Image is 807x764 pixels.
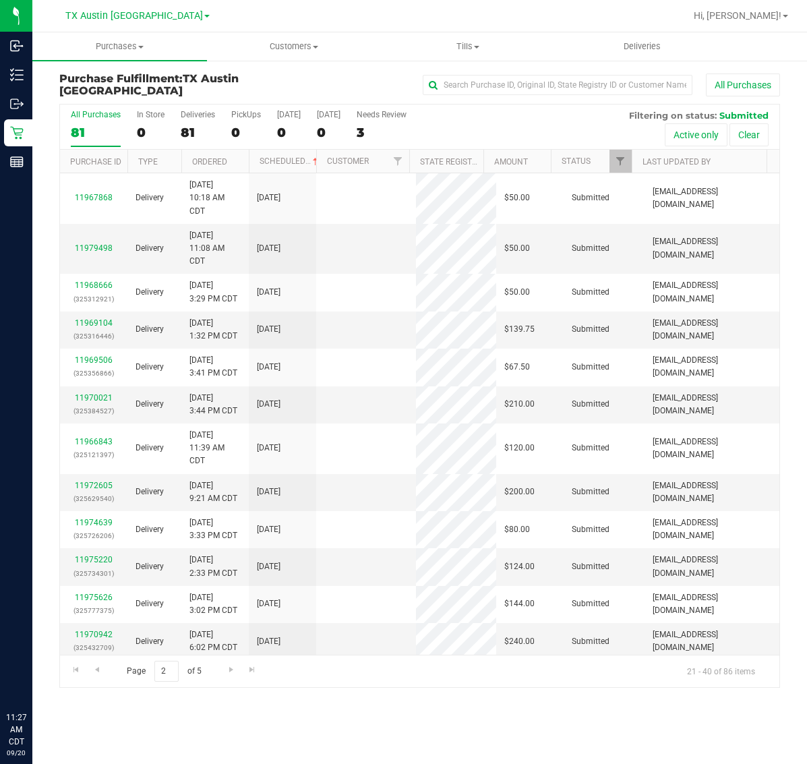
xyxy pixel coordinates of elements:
[189,429,241,468] span: [DATE] 11:39 AM CDT
[231,125,261,140] div: 0
[68,641,119,654] p: (325432709)
[189,354,237,380] span: [DATE] 3:41 PM CDT
[572,398,609,411] span: Submitted
[653,554,771,579] span: [EMAIL_ADDRESS][DOMAIN_NAME]
[68,529,119,542] p: (325726206)
[208,40,381,53] span: Customers
[257,286,280,299] span: [DATE]
[68,492,119,505] p: (325629540)
[653,185,771,211] span: [EMAIL_ADDRESS][DOMAIN_NAME]
[504,192,530,204] span: $50.00
[653,392,771,417] span: [EMAIL_ADDRESS][DOMAIN_NAME]
[75,281,113,290] a: 11968666
[381,32,556,61] a: Tills
[189,229,241,268] span: [DATE] 11:08 AM CDT
[136,597,164,610] span: Delivery
[504,286,530,299] span: $50.00
[572,361,609,374] span: Submitted
[572,635,609,648] span: Submitted
[6,711,26,748] p: 11:27 AM CDT
[317,125,340,140] div: 0
[357,110,407,119] div: Needs Review
[257,486,280,498] span: [DATE]
[221,661,241,679] a: Go to the next page
[181,125,215,140] div: 81
[137,125,165,140] div: 0
[207,32,382,61] a: Customers
[68,367,119,380] p: (325356866)
[68,330,119,343] p: (325316446)
[257,398,280,411] span: [DATE]
[653,354,771,380] span: [EMAIL_ADDRESS][DOMAIN_NAME]
[729,123,769,146] button: Clear
[32,40,207,53] span: Purchases
[653,235,771,261] span: [EMAIL_ADDRESS][DOMAIN_NAME]
[68,293,119,305] p: (325312921)
[327,156,369,166] a: Customer
[10,155,24,169] inline-svg: Reports
[10,68,24,82] inline-svg: Inventory
[357,125,407,140] div: 3
[257,560,280,573] span: [DATE]
[572,486,609,498] span: Submitted
[68,604,119,617] p: (325777375)
[257,442,280,454] span: [DATE]
[556,32,730,61] a: Deliveries
[189,392,237,417] span: [DATE] 3:44 PM CDT
[136,286,164,299] span: Delivery
[504,560,535,573] span: $124.00
[277,110,301,119] div: [DATE]
[382,40,555,53] span: Tills
[572,523,609,536] span: Submitted
[10,39,24,53] inline-svg: Inbound
[277,125,301,140] div: 0
[115,661,212,682] span: Page of 5
[189,554,237,579] span: [DATE] 2:33 PM CDT
[75,243,113,253] a: 11979498
[572,597,609,610] span: Submitted
[138,157,158,167] a: Type
[189,591,237,617] span: [DATE] 3:02 PM CDT
[504,398,535,411] span: $210.00
[572,242,609,255] span: Submitted
[420,157,491,167] a: State Registry ID
[504,523,530,536] span: $80.00
[504,242,530,255] span: $50.00
[192,157,227,167] a: Ordered
[75,555,113,564] a: 11975220
[136,398,164,411] span: Delivery
[504,635,535,648] span: $240.00
[75,355,113,365] a: 11969506
[75,437,113,446] a: 11966843
[494,157,528,167] a: Amount
[75,393,113,403] a: 11970021
[71,125,121,140] div: 81
[257,323,280,336] span: [DATE]
[257,361,280,374] span: [DATE]
[136,361,164,374] span: Delivery
[676,661,766,681] span: 21 - 40 of 86 items
[504,486,535,498] span: $200.00
[694,10,781,21] span: Hi, [PERSON_NAME]!
[136,635,164,648] span: Delivery
[260,156,321,166] a: Scheduled
[40,654,56,670] iframe: Resource center unread badge
[706,74,780,96] button: All Purchases
[231,110,261,119] div: PickUps
[181,110,215,119] div: Deliveries
[609,150,632,173] a: Filter
[189,517,237,542] span: [DATE] 3:33 PM CDT
[572,323,609,336] span: Submitted
[65,10,203,22] span: TX Austin [GEOGRAPHIC_DATA]
[504,323,535,336] span: $139.75
[257,635,280,648] span: [DATE]
[75,518,113,527] a: 11974639
[32,32,207,61] a: Purchases
[653,479,771,505] span: [EMAIL_ADDRESS][DOMAIN_NAME]
[75,481,113,490] a: 11972605
[189,479,237,505] span: [DATE] 9:21 AM CDT
[137,110,165,119] div: In Store
[136,442,164,454] span: Delivery
[653,591,771,617] span: [EMAIL_ADDRESS][DOMAIN_NAME]
[665,123,727,146] button: Active only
